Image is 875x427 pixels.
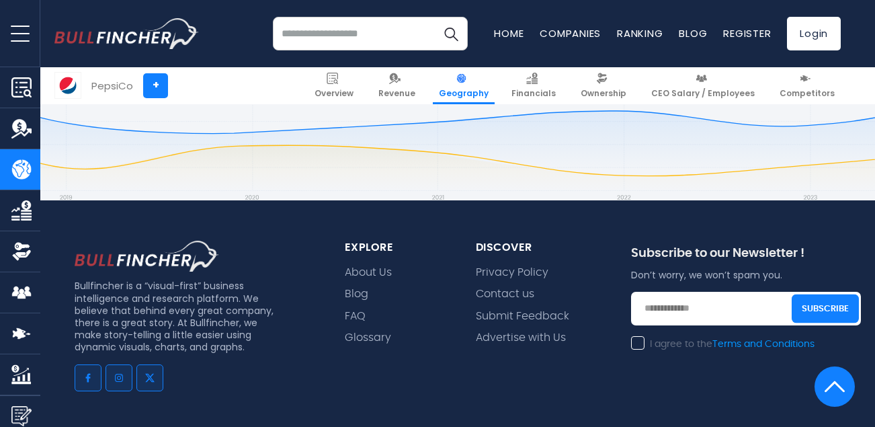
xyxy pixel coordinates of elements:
a: Advertise with Us [476,332,566,344]
p: Don’t worry, we won’t spam you. [631,269,861,281]
span: Revenue [378,88,415,99]
a: Ranking [617,26,663,40]
span: Competitors [780,88,835,99]
img: footer logo [75,241,219,272]
a: Revenue [372,67,421,104]
a: Ownership [575,67,632,104]
a: Contact us [476,288,534,301]
div: Discover [476,241,599,255]
span: Overview [315,88,353,99]
a: About Us [345,266,392,279]
iframe: reCAPTCHA [631,359,835,412]
a: Go to twitter [136,364,163,391]
a: Glossary [345,332,391,344]
a: Privacy Policy [476,266,548,279]
a: Blog [345,288,368,301]
div: PepsiCo [91,78,133,93]
div: Subscribe to our Newsletter ! [631,246,861,268]
span: Geography [439,88,489,99]
a: Financials [505,67,562,104]
a: Login [787,17,841,50]
a: Go to homepage [54,18,199,49]
a: Go to instagram [106,364,132,391]
img: bullfincher logo [54,18,199,49]
img: PEP logo [55,73,81,98]
a: CEO Salary / Employees [645,67,761,104]
span: Ownership [581,88,626,99]
a: Register [723,26,771,40]
a: Go to facebook [75,364,101,391]
a: Geography [433,67,495,104]
a: FAQ [345,310,366,323]
a: Companies [540,26,601,40]
label: I agree to the [631,338,815,350]
div: explore [345,241,444,255]
a: Submit Feedback [476,310,569,323]
a: Blog [679,26,707,40]
button: Subscribe [792,294,859,323]
span: Financials [511,88,556,99]
p: Bullfincher is a “visual-first” business intelligence and research platform. We believe that behi... [75,280,279,353]
a: Competitors [774,67,841,104]
span: CEO Salary / Employees [651,88,755,99]
img: Ownership [11,241,32,262]
button: Search [434,17,468,50]
a: Terms and Conditions [712,340,815,349]
a: Home [494,26,524,40]
a: Overview [308,67,360,104]
a: + [143,73,168,98]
